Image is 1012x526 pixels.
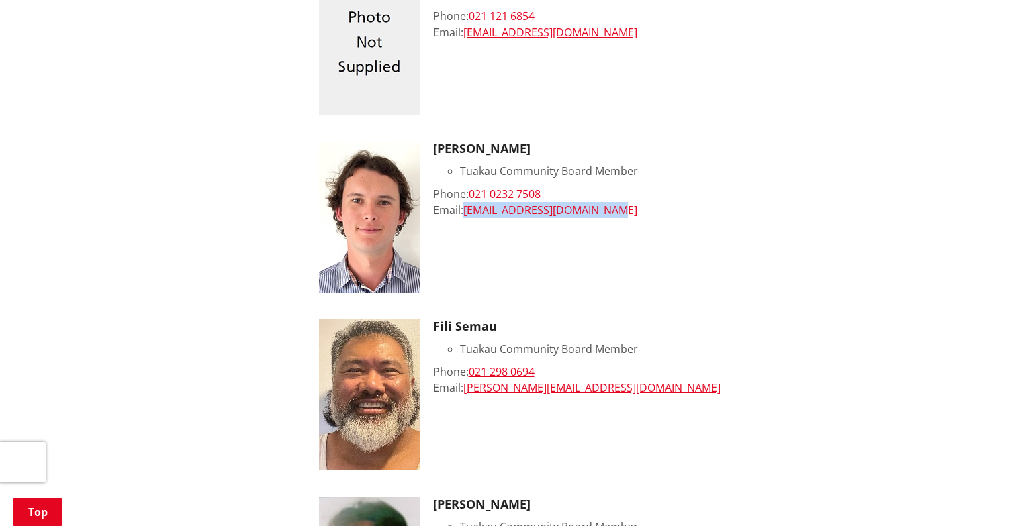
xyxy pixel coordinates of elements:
iframe: Messenger Launcher [950,470,999,518]
h3: Fili Semau [433,319,891,334]
div: Phone: [433,364,891,380]
a: Top [13,498,62,526]
div: Phone: [433,8,891,24]
a: 021 298 0694 [469,364,535,379]
a: 021 0232 7508 [469,187,541,201]
a: [PERSON_NAME][EMAIL_ADDRESS][DOMAIN_NAME] [463,380,721,395]
div: Phone: [433,186,891,202]
a: 021 121 6854 [469,9,535,23]
div: Email: [433,24,891,40]
a: [EMAIL_ADDRESS][DOMAIN_NAME] [463,25,637,40]
img: Fili Semau [319,319,420,470]
div: Email: [433,202,891,218]
li: Tuakau Community Board Member [460,163,891,179]
h3: [PERSON_NAME] [433,497,891,512]
div: Email: [433,380,891,396]
li: Tuakau Community Board Member [460,341,891,357]
img: Carl Morgan [319,142,420,293]
a: [EMAIL_ADDRESS][DOMAIN_NAME] [463,203,637,217]
h3: [PERSON_NAME] [433,142,891,156]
